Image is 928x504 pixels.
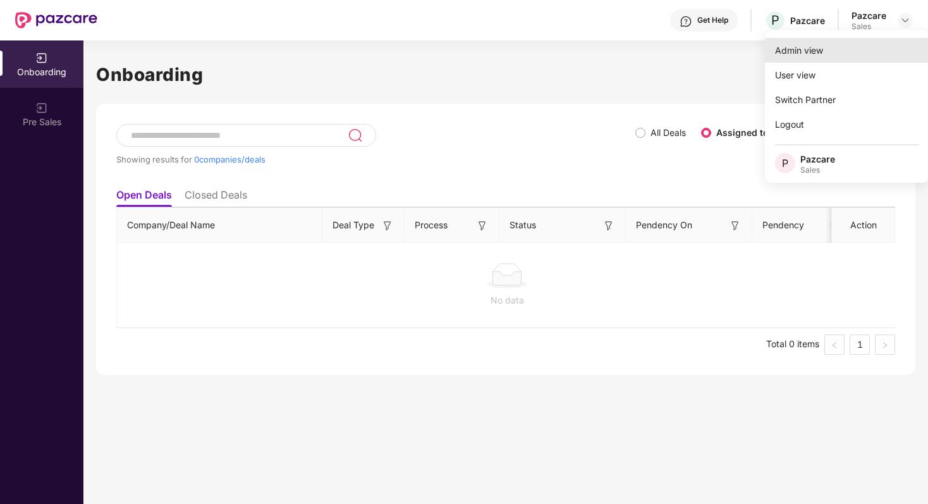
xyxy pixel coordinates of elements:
li: Next Page [875,335,895,355]
img: svg+xml;base64,PHN2ZyB3aWR0aD0iMTYiIGhlaWdodD0iMTYiIHZpZXdCb3g9IjAgMCAxNiAxNiIgZmlsbD0ibm9uZSIgeG... [602,219,615,232]
div: Sales [852,22,886,32]
span: right [881,341,889,349]
img: svg+xml;base64,PHN2ZyB3aWR0aD0iMjAiIGhlaWdodD0iMjAiIHZpZXdCb3g9IjAgMCAyMCAyMCIgZmlsbD0ibm9uZSIgeG... [35,102,48,114]
span: 0 companies/deals [194,154,266,164]
label: Assigned to me [716,127,785,138]
span: Pendency [762,218,827,232]
img: svg+xml;base64,PHN2ZyB3aWR0aD0iMTYiIGhlaWdodD0iMTYiIHZpZXdCb3g9IjAgMCAxNiAxNiIgZmlsbD0ibm9uZSIgeG... [729,219,742,232]
span: Deal Type [333,218,374,232]
button: right [875,335,895,355]
img: New Pazcare Logo [15,12,97,28]
li: Total 0 items [766,335,819,355]
h1: Onboarding [96,61,915,89]
div: Pazcare [790,15,825,27]
div: Showing results for [116,154,635,164]
button: left [824,335,845,355]
img: svg+xml;base64,PHN2ZyB3aWR0aD0iMTYiIGhlaWdodD0iMTYiIHZpZXdCb3g9IjAgMCAxNiAxNiIgZmlsbD0ibm9uZSIgeG... [381,219,394,232]
span: Pendency On [636,218,692,232]
div: No data [127,293,887,307]
label: All Deals [650,127,686,138]
img: svg+xml;base64,PHN2ZyB3aWR0aD0iMjAiIGhlaWdodD0iMjAiIHZpZXdCb3g9IjAgMCAyMCAyMCIgZmlsbD0ibm9uZSIgeG... [35,52,48,65]
div: Get Help [697,15,728,25]
img: svg+xml;base64,PHN2ZyB3aWR0aD0iMjQiIGhlaWdodD0iMjUiIHZpZXdCb3g9IjAgMCAyNCAyNSIgZmlsbD0ibm9uZSIgeG... [348,128,362,143]
th: Company/Deal Name [117,208,322,243]
div: Pazcare [800,153,835,165]
span: P [771,13,779,28]
div: Sales [800,165,835,175]
th: Pendency [752,208,847,243]
li: 1 [850,335,870,355]
th: Action [832,208,895,243]
li: Closed Deals [185,188,247,207]
a: 1 [850,335,869,354]
span: P [782,156,788,171]
img: svg+xml;base64,PHN2ZyB3aWR0aD0iMTYiIGhlaWdodD0iMTYiIHZpZXdCb3g9IjAgMCAxNiAxNiIgZmlsbD0ibm9uZSIgeG... [476,219,489,232]
li: Open Deals [116,188,172,207]
img: svg+xml;base64,PHN2ZyBpZD0iRHJvcGRvd24tMzJ4MzIiIHhtbG5zPSJodHRwOi8vd3d3LnczLm9yZy8yMDAwL3N2ZyIgd2... [900,15,910,25]
span: Process [415,218,448,232]
span: left [831,341,838,349]
span: Status [510,218,536,232]
div: Pazcare [852,9,886,22]
li: Previous Page [824,335,845,355]
img: svg+xml;base64,PHN2ZyBpZD0iSGVscC0zMngzMiIgeG1sbnM9Imh0dHA6Ly93d3cudzMub3JnLzIwMDAvc3ZnIiB3aWR0aD... [680,15,692,28]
